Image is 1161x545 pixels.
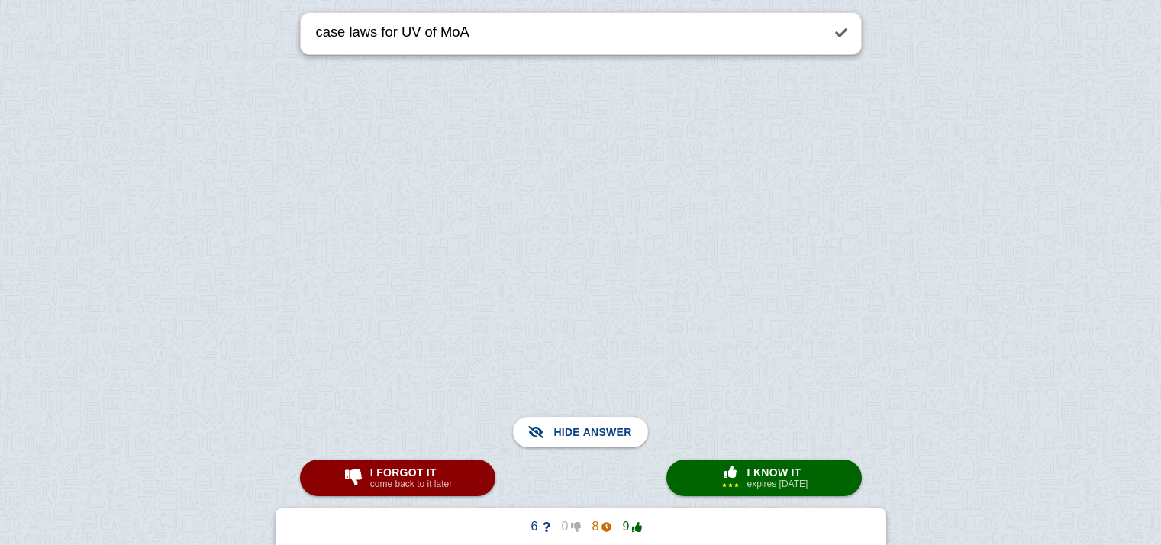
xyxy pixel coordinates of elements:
[370,466,452,479] span: I forgot it
[550,520,581,534] span: 0
[611,520,642,534] span: 9
[370,479,452,489] small: come back to it later
[513,417,647,447] button: Hide answer
[747,466,808,479] span: I know it
[581,520,611,534] span: 8
[520,520,550,534] span: 6
[313,13,821,54] textarea: case laws for UV of MoA
[666,460,862,496] button: I know itexpires [DATE]
[747,479,808,489] small: expires [DATE]
[508,514,654,539] button: 6089
[300,460,495,496] button: I forgot itcome back to it later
